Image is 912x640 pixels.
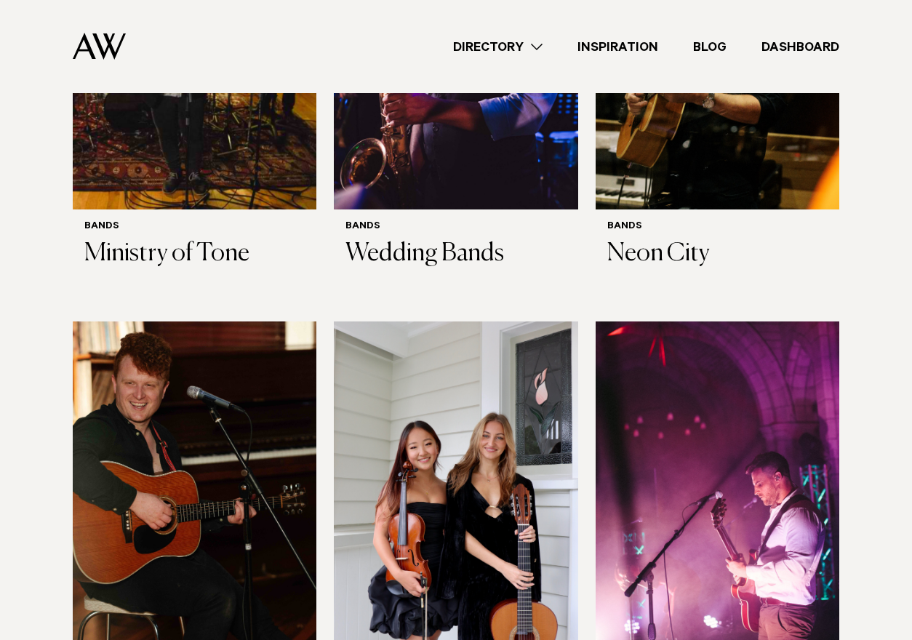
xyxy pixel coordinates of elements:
h6: Bands [84,221,305,233]
a: Inspiration [560,37,676,57]
a: Directory [436,37,560,57]
h3: Neon City [607,239,828,269]
h3: Wedding Bands [345,239,566,269]
h3: Ministry of Tone [84,239,305,269]
h6: Bands [607,221,828,233]
img: Auckland Weddings Logo [73,33,126,60]
a: Blog [676,37,744,57]
h6: Bands [345,221,566,233]
a: Dashboard [744,37,857,57]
